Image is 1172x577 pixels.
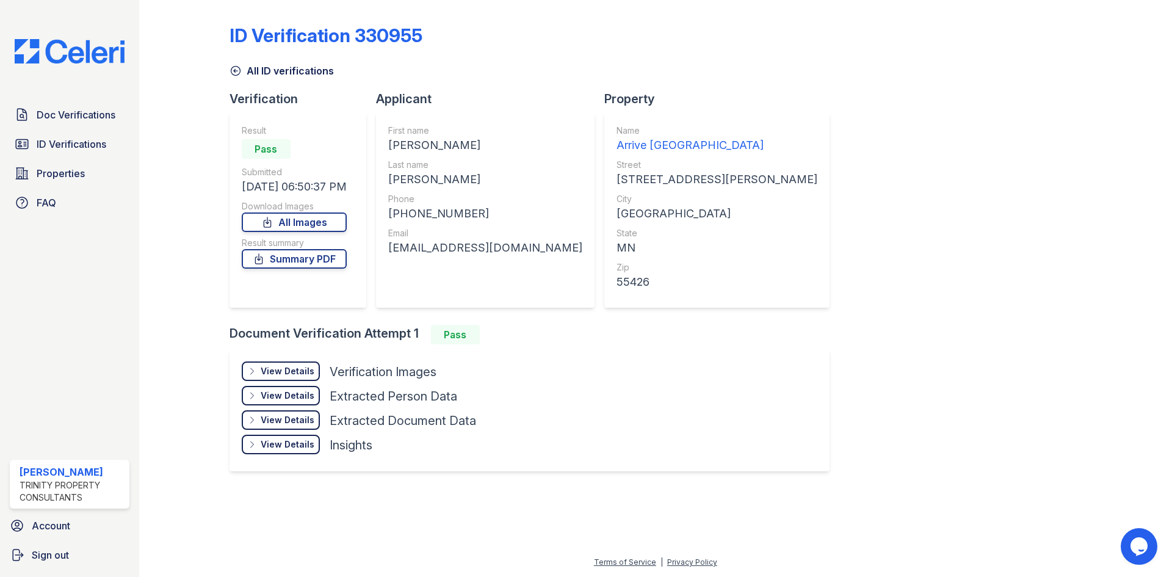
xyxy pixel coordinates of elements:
div: Email [388,227,582,239]
a: Name Arrive [GEOGRAPHIC_DATA] [617,125,817,154]
div: Phone [388,193,582,205]
a: All ID verifications [230,64,334,78]
img: CE_Logo_Blue-a8612792a0a2168367f1c8372b55b34899dd931a85d93a1a3d3e32e68fde9ad4.png [5,39,134,64]
div: Document Verification Attempt 1 [230,325,839,344]
div: Verification Images [330,363,436,380]
div: [EMAIL_ADDRESS][DOMAIN_NAME] [388,239,582,256]
a: Properties [10,161,129,186]
div: View Details [261,414,314,426]
div: Pass [431,325,480,344]
div: Zip [617,261,817,274]
div: [PERSON_NAME] [388,137,582,154]
a: FAQ [10,191,129,215]
span: Sign out [32,548,69,562]
a: Account [5,513,134,538]
span: Doc Verifications [37,107,115,122]
span: ID Verifications [37,137,106,151]
div: Street [617,159,817,171]
div: [DATE] 06:50:37 PM [242,178,347,195]
div: Submitted [242,166,347,178]
span: FAQ [37,195,56,210]
div: | [660,557,663,567]
div: Pass [242,139,291,159]
a: Doc Verifications [10,103,129,127]
span: Account [32,518,70,533]
div: City [617,193,817,205]
div: [PERSON_NAME] [388,171,582,188]
div: Extracted Document Data [330,412,476,429]
div: View Details [261,390,314,402]
div: Result [242,125,347,137]
span: Properties [37,166,85,181]
div: [STREET_ADDRESS][PERSON_NAME] [617,171,817,188]
a: Terms of Service [594,557,656,567]
div: Extracted Person Data [330,388,457,405]
div: View Details [261,365,314,377]
div: Applicant [376,90,604,107]
a: Summary PDF [242,249,347,269]
div: State [617,227,817,239]
div: Trinity Property Consultants [20,479,125,504]
div: Insights [330,437,372,454]
iframe: chat widget [1121,528,1160,565]
div: Verification [230,90,376,107]
div: Last name [388,159,582,171]
div: MN [617,239,817,256]
div: View Details [261,438,314,451]
a: ID Verifications [10,132,129,156]
div: Property [604,90,839,107]
a: Privacy Policy [667,557,717,567]
div: Arrive [GEOGRAPHIC_DATA] [617,137,817,154]
div: Result summary [242,237,347,249]
div: [PERSON_NAME] [20,465,125,479]
div: ID Verification 330955 [230,24,422,46]
div: [GEOGRAPHIC_DATA] [617,205,817,222]
div: Name [617,125,817,137]
div: Download Images [242,200,347,212]
a: Sign out [5,543,134,567]
div: 55426 [617,274,817,291]
div: [PHONE_NUMBER] [388,205,582,222]
a: All Images [242,212,347,232]
div: First name [388,125,582,137]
